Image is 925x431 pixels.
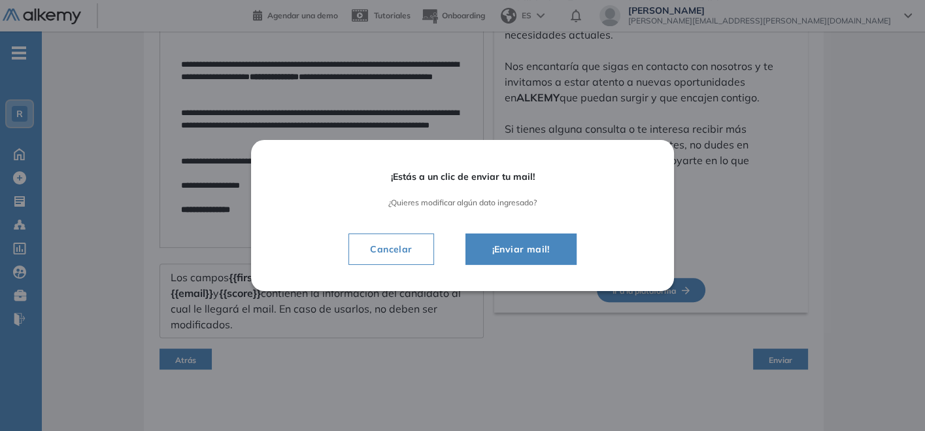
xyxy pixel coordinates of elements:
[288,198,637,207] span: ¿Quieres modificar algún dato ingresado?
[348,233,433,265] button: Cancelar
[360,241,422,257] span: Cancelar
[288,171,637,182] span: ¡Estás a un clic de enviar tu mail!
[482,241,560,257] span: ¡Enviar mail!
[465,233,577,265] button: ¡Enviar mail!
